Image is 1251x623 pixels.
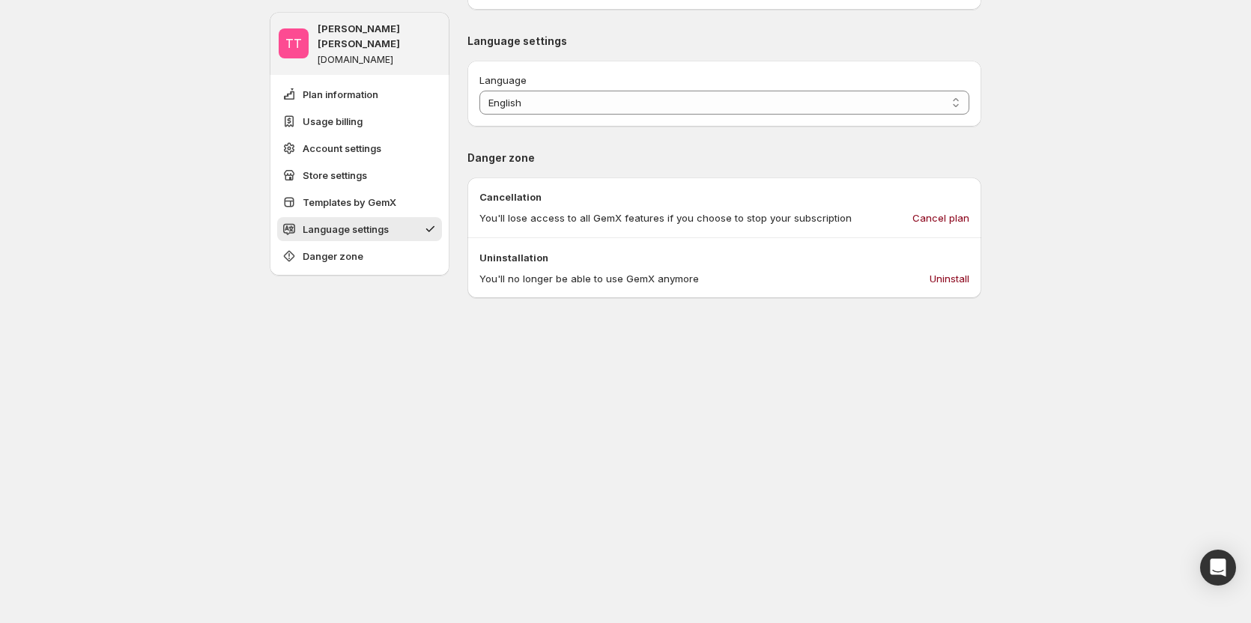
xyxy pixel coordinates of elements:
[277,244,442,268] button: Danger zone
[930,271,969,286] span: Uninstall
[277,190,442,214] button: Templates by GemX
[467,151,981,165] p: Danger zone
[303,168,367,183] span: Store settings
[479,210,852,225] p: You'll lose access to all GemX features if you choose to stop your subscription
[303,87,378,102] span: Plan information
[303,195,396,210] span: Templates by GemX
[479,250,969,265] p: Uninstallation
[277,82,442,106] button: Plan information
[279,28,309,58] span: Tanya Tanya
[285,36,302,51] text: TT
[479,189,969,204] p: Cancellation
[1200,550,1236,586] div: Open Intercom Messenger
[318,54,393,66] p: [DOMAIN_NAME]
[303,141,381,156] span: Account settings
[903,206,978,230] button: Cancel plan
[277,109,442,133] button: Usage billing
[303,222,389,237] span: Language settings
[467,34,981,49] p: Language settings
[303,249,363,264] span: Danger zone
[921,267,978,291] button: Uninstall
[318,21,440,51] p: [PERSON_NAME] [PERSON_NAME]
[303,114,363,129] span: Usage billing
[277,163,442,187] button: Store settings
[277,217,442,241] button: Language settings
[479,74,527,86] span: Language
[912,210,969,225] span: Cancel plan
[479,271,699,286] p: You'll no longer be able to use GemX anymore
[277,136,442,160] button: Account settings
